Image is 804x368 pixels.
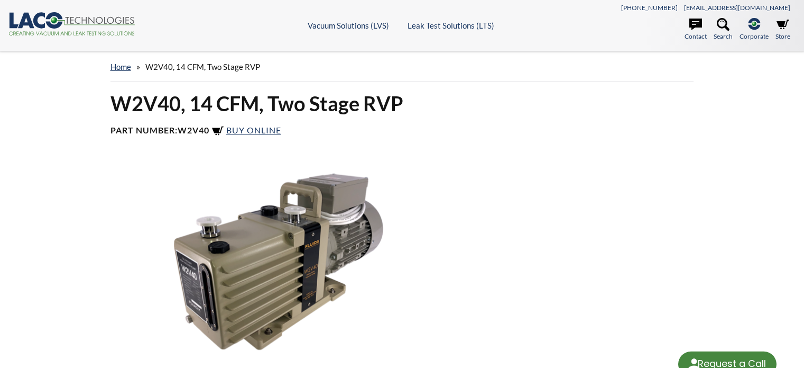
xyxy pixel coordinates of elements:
a: Vacuum Solutions (LVS) [308,21,389,30]
a: Leak Test Solutions (LTS) [408,21,494,30]
a: Search [714,18,733,41]
b: W2V40 [178,125,209,135]
span: Corporate [740,31,769,41]
h4: Part Number: [110,125,694,138]
a: Store [775,18,790,41]
span: Buy Online [226,125,281,135]
span: W2V40, 14 CFM, Two Stage RVP [145,62,260,71]
a: Buy Online [211,125,281,135]
a: home [110,62,131,71]
a: Contact [685,18,707,41]
a: [EMAIL_ADDRESS][DOMAIN_NAME] [684,4,790,12]
h1: W2V40, 14 CFM, Two Stage RVP [110,91,694,116]
div: » [110,52,694,82]
img: W2V40 Rotary Vane Pump image [104,163,454,360]
a: [PHONE_NUMBER] [621,4,678,12]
